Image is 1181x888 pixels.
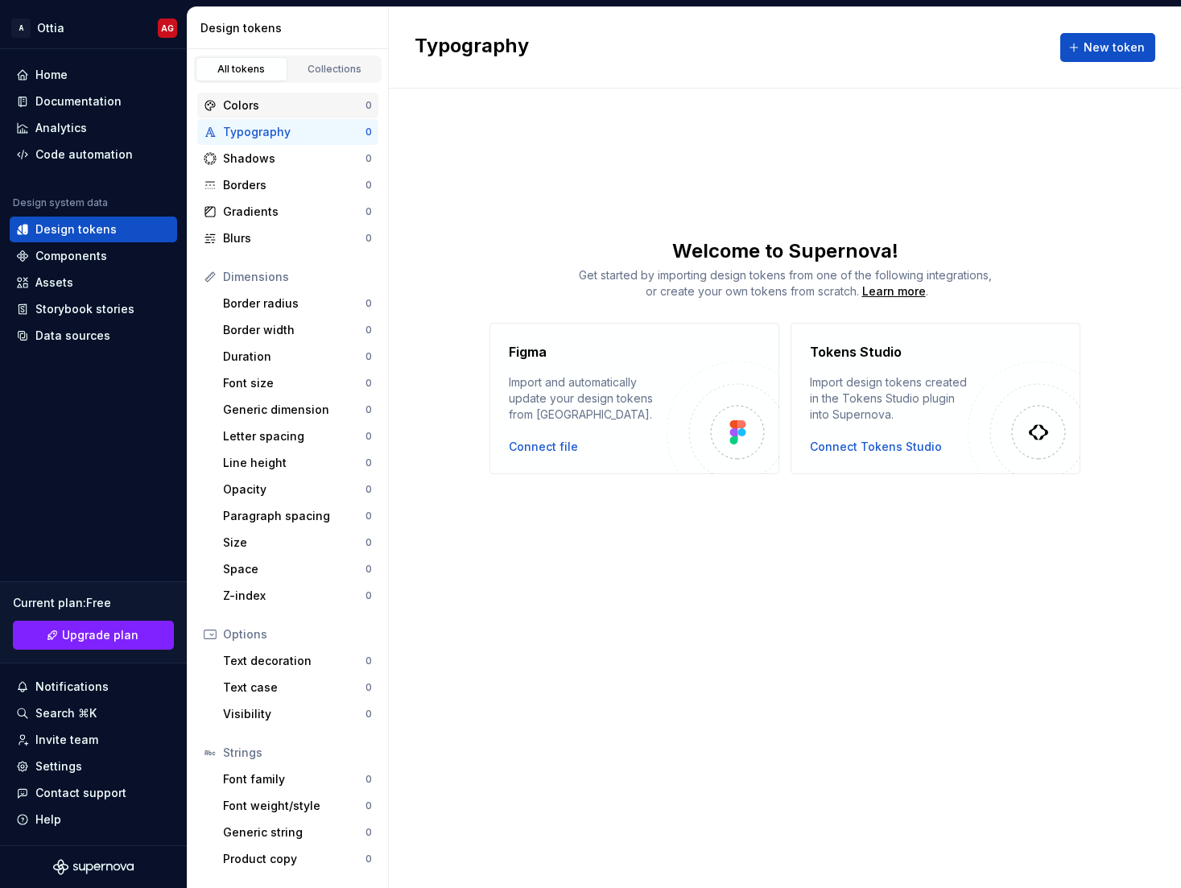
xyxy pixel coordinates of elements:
[295,63,375,76] div: Collections
[365,350,372,363] div: 0
[365,179,372,192] div: 0
[223,230,365,246] div: Blurs
[223,322,365,338] div: Border width
[365,655,372,667] div: 0
[223,679,365,696] div: Text case
[810,439,942,455] button: Connect Tokens Studio
[35,120,87,136] div: Analytics
[365,297,372,310] div: 0
[197,119,378,145] a: Typography0
[35,785,126,801] div: Contact support
[509,374,667,423] div: Import and automatically update your design tokens from [GEOGRAPHIC_DATA].
[223,745,372,761] div: Strings
[365,232,372,245] div: 0
[1084,39,1145,56] span: New token
[223,349,365,365] div: Duration
[223,97,365,114] div: Colors
[10,754,177,779] a: Settings
[35,93,122,109] div: Documentation
[217,766,378,792] a: Font family0
[10,780,177,806] button: Contact support
[223,535,365,551] div: Size
[197,225,378,251] a: Blurs0
[365,708,372,721] div: 0
[365,483,372,496] div: 0
[223,508,365,524] div: Paragraph spacing
[415,33,529,62] h2: Typography
[223,798,365,814] div: Font weight/style
[365,589,372,602] div: 0
[10,89,177,114] a: Documentation
[217,675,378,700] a: Text case0
[10,674,177,700] button: Notifications
[223,375,365,391] div: Font size
[35,758,82,774] div: Settings
[579,268,992,298] span: Get started by importing design tokens from one of the following integrations, or create your own...
[365,403,372,416] div: 0
[223,428,365,444] div: Letter spacing
[509,439,578,455] button: Connect file
[197,93,378,118] a: Colors0
[35,147,133,163] div: Code automation
[217,344,378,370] a: Duration0
[200,20,382,36] div: Design tokens
[35,705,97,721] div: Search ⌘K
[223,455,365,471] div: Line height
[365,456,372,469] div: 0
[223,851,365,867] div: Product copy
[365,126,372,138] div: 0
[197,146,378,171] a: Shadows0
[223,269,372,285] div: Dimensions
[389,238,1181,264] div: Welcome to Supernova!
[223,124,365,140] div: Typography
[223,588,365,604] div: Z-index
[35,221,117,237] div: Design tokens
[35,812,61,828] div: Help
[10,142,177,167] a: Code automation
[365,536,372,549] div: 0
[217,450,378,476] a: Line height0
[223,295,365,312] div: Border radius
[223,824,365,841] div: Generic string
[862,283,926,299] a: Learn more
[217,648,378,674] a: Text decoration0
[217,846,378,872] a: Product copy0
[223,653,365,669] div: Text decoration
[3,10,184,45] button: AOttiaAG
[365,152,372,165] div: 0
[365,510,372,522] div: 0
[217,583,378,609] a: Z-index0
[35,301,134,317] div: Storybook stories
[365,205,372,218] div: 0
[217,397,378,423] a: Generic dimension0
[365,773,372,786] div: 0
[365,430,372,443] div: 0
[1060,33,1155,62] button: New token
[223,561,365,577] div: Space
[365,681,372,694] div: 0
[223,151,365,167] div: Shadows
[217,370,378,396] a: Font size0
[365,324,372,337] div: 0
[223,204,365,220] div: Gradients
[509,342,547,361] h4: Figma
[217,820,378,845] a: Generic string0
[10,62,177,88] a: Home
[35,679,109,695] div: Notifications
[217,423,378,449] a: Letter spacing0
[10,700,177,726] button: Search ⌘K
[217,701,378,727] a: Visibility0
[35,67,68,83] div: Home
[197,199,378,225] a: Gradients0
[217,530,378,556] a: Size0
[37,20,64,36] div: Ottia
[10,217,177,242] a: Design tokens
[53,859,134,875] svg: Supernova Logo
[10,270,177,295] a: Assets
[197,172,378,198] a: Borders0
[201,63,282,76] div: All tokens
[35,732,98,748] div: Invite team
